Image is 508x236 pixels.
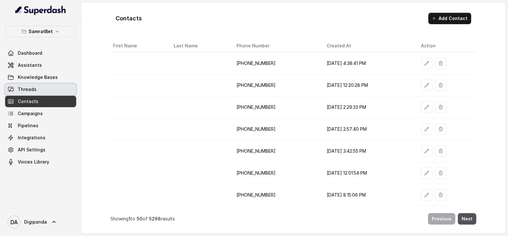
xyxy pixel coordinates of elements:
td: [PHONE_NUMBER] [231,52,322,74]
p: SamratBet [29,28,53,35]
button: Add Contact [428,13,471,24]
span: 1 [129,216,130,221]
button: Previous [428,213,455,225]
span: Dashboard [18,50,42,56]
td: [PHONE_NUMBER] [231,118,322,140]
nav: Pagination [110,209,476,228]
span: 50 [137,216,143,221]
a: Knowledge Bases [5,72,76,83]
td: [DATE] 12:20:28 PM [322,74,416,96]
td: [DATE] 2:57:40 PM [322,118,416,140]
a: Campaigns [5,108,76,119]
a: Digipanda [5,213,76,231]
th: Phone Number [231,39,322,52]
span: Voices Library [18,159,49,165]
a: Voices Library [5,156,76,168]
td: [PHONE_NUMBER] [231,74,322,96]
td: [DATE] 3:42:55 PM [322,140,416,162]
h1: Contacts [116,13,142,24]
a: Threads [5,84,76,95]
img: light.svg [15,5,66,15]
td: [DATE] 4:49:54 PM [322,206,416,228]
td: [PHONE_NUMBER] [231,162,322,184]
td: [DATE] 2:29:33 PM [322,96,416,118]
th: Action [416,39,477,52]
span: API Settings [18,147,45,153]
a: Dashboard [5,47,76,59]
span: Assistants [18,62,42,68]
span: Contacts [18,98,38,105]
span: Knowledge Bases [18,74,58,80]
span: Threads [18,86,37,93]
a: Assistants [5,59,76,71]
td: [PHONE_NUMBER] [231,184,322,206]
a: API Settings [5,144,76,156]
a: Contacts [5,96,76,107]
span: Integrations [18,135,45,141]
text: DA [10,219,18,226]
button: SamratBet [5,26,76,37]
td: [DATE] 4:38:41 PM [322,52,416,74]
a: Integrations [5,132,76,143]
a: Pipelines [5,120,76,131]
th: First Name [110,39,169,52]
button: Next [458,213,476,225]
span: 5298 [149,216,161,221]
td: [DATE] 8:15:06 PM [322,184,416,206]
th: Created At [322,39,416,52]
td: [PHONE_NUMBER] [231,140,322,162]
td: [PHONE_NUMBER] [231,96,322,118]
th: Last Name [169,39,231,52]
span: Digipanda [24,219,47,225]
p: Showing to of results [110,216,175,222]
span: Pipelines [18,122,38,129]
td: [PHONE_NUMBER] [231,206,322,228]
td: [DATE] 12:01:54 PM [322,162,416,184]
span: Campaigns [18,110,43,117]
